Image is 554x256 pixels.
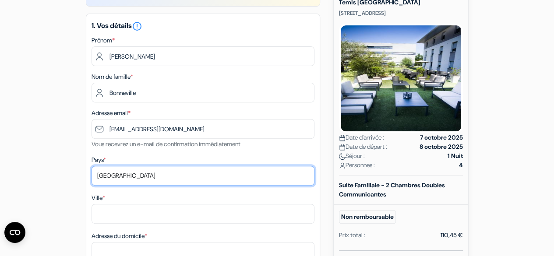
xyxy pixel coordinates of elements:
[92,193,105,203] label: Ville
[4,222,25,243] button: Open CMP widget
[92,72,133,81] label: Nom de famille
[92,119,314,139] input: Entrer adresse e-mail
[420,142,463,151] strong: 8 octobre 2025
[92,140,240,148] small: Vous recevrez un e-mail de confirmation immédiatement
[339,144,346,151] img: calendar.svg
[339,231,365,240] div: Prix total :
[132,21,142,30] a: error_outline
[339,210,396,224] small: Non remboursable
[92,46,314,66] input: Entrez votre prénom
[339,153,346,160] img: moon.svg
[92,231,147,241] label: Adresse du domicile
[92,155,106,165] label: Pays
[441,231,463,240] div: 110,45 €
[420,133,463,142] strong: 7 octobre 2025
[92,21,314,32] h5: 1. Vos détails
[339,142,387,151] span: Date de départ :
[339,161,375,170] span: Personnes :
[448,151,463,161] strong: 1 Nuit
[339,10,463,17] p: [STREET_ADDRESS]
[459,161,463,170] strong: 4
[132,21,142,32] i: error_outline
[339,181,445,198] b: Suite Familiale - 2 Chambres Doubles Communicantes
[339,151,365,161] span: Séjour :
[92,83,314,102] input: Entrer le nom de famille
[339,135,346,141] img: calendar.svg
[339,162,346,169] img: user_icon.svg
[339,133,384,142] span: Date d'arrivée :
[92,36,115,45] label: Prénom
[92,109,131,118] label: Adresse email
